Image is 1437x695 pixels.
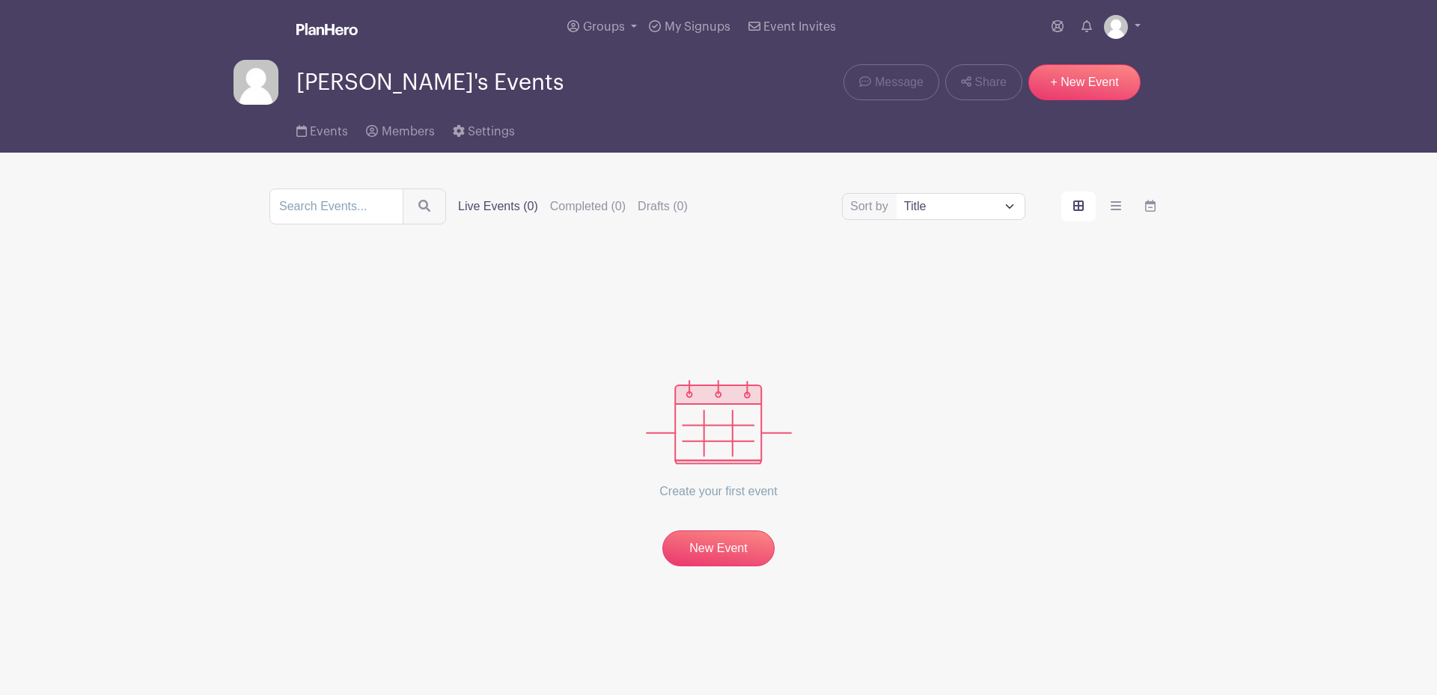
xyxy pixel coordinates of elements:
[453,105,515,153] a: Settings
[382,126,435,138] span: Members
[269,189,403,224] input: Search Events...
[468,126,515,138] span: Settings
[234,60,278,105] img: default-ce2991bfa6775e67f084385cd625a349d9dcbb7a52a09fb2fda1e96e2d18dcdb.png
[646,465,792,518] p: Create your first event
[662,530,775,566] a: New Event
[1028,64,1141,100] a: + New Event
[945,64,1022,100] a: Share
[583,21,625,33] span: Groups
[850,198,893,215] label: Sort by
[296,70,564,95] span: [PERSON_NAME]'s Events
[550,198,626,215] label: Completed (0)
[296,105,348,153] a: Events
[974,73,1007,91] span: Share
[875,73,924,91] span: Message
[646,380,792,465] img: events_empty-56550af544ae17c43cc50f3ebafa394433d06d5f1891c01edc4b5d1d59cfda54.svg
[843,64,939,100] a: Message
[458,198,538,215] label: Live Events (0)
[366,105,434,153] a: Members
[638,198,688,215] label: Drafts (0)
[1061,192,1168,221] div: order and view
[458,198,700,215] div: filters
[763,21,836,33] span: Event Invites
[1104,15,1128,39] img: default-ce2991bfa6775e67f084385cd625a349d9dcbb7a52a09fb2fda1e96e2d18dcdb.png
[665,21,730,33] span: My Signups
[310,126,348,138] span: Events
[296,23,358,35] img: logo_white-6c42ec7e38ccf1d336a20a19083b03d10ae64f83f12c07503d8b9e83406b4c7d.svg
